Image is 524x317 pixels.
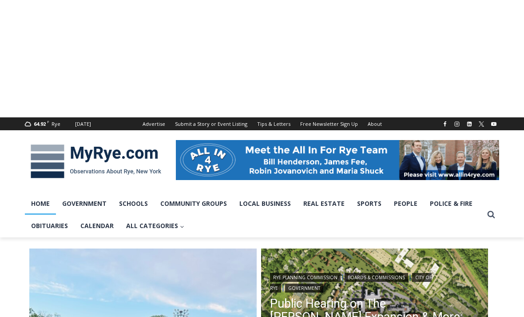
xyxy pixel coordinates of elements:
a: Sports [351,193,388,215]
a: Government [285,284,323,293]
a: YouTube [488,119,499,129]
div: Rye [52,120,60,128]
a: Community Groups [154,193,233,215]
div: [DATE] [75,120,91,128]
span: F [47,119,49,124]
a: Rye Planning Commission [270,273,341,282]
a: Linkedin [464,119,475,129]
a: Real Estate [297,193,351,215]
a: Free Newsletter Sign Up [295,117,363,130]
button: View Search Form [483,207,499,223]
a: Police & Fire [424,193,479,215]
span: 64.92 [34,120,46,127]
a: City of Rye [270,273,432,293]
div: | | | [270,271,480,293]
a: Submit a Story or Event Listing [170,117,252,130]
a: All Categories [120,215,191,237]
a: Facebook [440,119,450,129]
nav: Secondary Navigation [138,117,387,130]
nav: Primary Navigation [25,193,483,237]
a: Obituaries [25,215,74,237]
a: About [363,117,387,130]
a: Tips & Letters [252,117,295,130]
a: Boards & Commissions [345,273,408,282]
a: Government [56,193,113,215]
img: MyRye.com [25,138,167,185]
a: People [388,193,424,215]
img: All in for Rye [176,140,499,180]
a: Home [25,193,56,215]
a: X [476,119,487,129]
a: Instagram [452,119,462,129]
a: Advertise [138,117,170,130]
a: Calendar [74,215,120,237]
a: Local Business [233,193,297,215]
a: Schools [113,193,154,215]
span: All Categories [126,221,184,231]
